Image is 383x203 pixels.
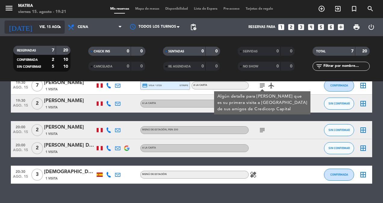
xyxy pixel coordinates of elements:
[13,148,28,155] span: ago. 15
[44,79,95,87] div: [PERSON_NAME]
[351,49,353,53] strong: 7
[201,49,204,53] strong: 0
[276,49,279,53] strong: 0
[78,25,88,29] span: Cena
[124,145,129,151] img: google-logo.png
[318,5,325,12] i: add_circle_outline
[360,126,367,134] i: border_all
[243,50,258,53] span: SERVIDAS
[52,64,54,69] strong: 5
[13,130,28,137] span: ago. 15
[368,23,375,31] i: power_settings_new
[190,23,197,31] span: pending_actions
[44,123,95,131] div: [PERSON_NAME]
[250,171,257,178] i: healing
[324,124,354,136] button: SIN CONFIRMAR
[31,124,43,136] span: 2
[367,5,374,12] i: search
[127,49,129,53] strong: 0
[330,84,348,87] span: CONFIRMADA
[220,7,243,11] span: Pre-acceso
[17,58,38,61] span: CONFIRMADA
[31,80,43,92] span: 7
[317,23,325,31] i: looks_5
[63,64,69,69] strong: 10
[167,129,178,131] span: , PEN 200
[290,49,294,53] strong: 0
[353,23,360,31] span: print
[287,23,295,31] i: looks_two
[316,50,325,53] span: TOTAL
[364,18,378,36] div: LOG OUT
[18,9,66,15] div: viernes 15. agosto - 19:21
[13,97,28,104] span: 19:30
[259,82,266,89] i: subject
[179,83,188,87] span: stripe
[334,5,341,12] i: exit_to_app
[168,65,191,68] span: RE AGENDADA
[13,123,28,130] span: 20:00
[243,65,258,68] span: NO SHOW
[140,64,144,68] strong: 0
[45,87,58,92] span: 1 Visita
[329,102,350,105] span: SIN CONFIRMAR
[142,129,178,131] span: Menú de estación
[329,146,350,150] span: SIN CONFIRMAR
[360,171,367,178] i: border_all
[316,63,323,70] i: filter_list
[297,23,305,31] i: looks_3
[350,5,358,12] i: turned_in_not
[63,48,69,52] strong: 20
[17,65,41,68] span: SIN CONFIRMAR
[52,58,54,62] strong: 2
[276,64,279,68] strong: 0
[5,4,14,15] button: menu
[243,7,276,11] span: Tarjetas de regalo
[44,142,95,149] div: [PERSON_NAME] DE LA [PERSON_NAME]
[45,105,58,110] span: 1 Visita
[277,23,285,31] i: looks_one
[193,84,207,86] span: A la Carta
[45,176,58,181] span: 1 Visita
[329,128,350,132] span: SIN CONFIRMAR
[259,126,266,134] i: subject
[31,169,43,181] span: 3
[307,23,315,31] i: looks_4
[45,132,58,136] span: 1 Visita
[248,25,275,29] span: Reservas para
[324,142,354,154] button: SIN CONFIRMAR
[31,98,43,110] span: 2
[362,49,368,53] strong: 20
[360,145,367,152] i: border_all
[56,23,63,31] i: arrow_drop_down
[44,97,95,105] div: [PERSON_NAME]
[215,49,219,53] strong: 0
[217,93,307,112] div: Algún detalle para [PERSON_NAME] que es su primera visita a [GEOGRAPHIC_DATA] de sus amigos de Cr...
[45,150,58,155] span: 1 Visita
[162,7,191,11] span: Disponibilidad
[132,7,162,11] span: Mapa de mesas
[360,82,367,89] i: border_all
[94,65,112,68] span: CANCELADA
[5,20,36,34] i: [DATE]
[13,141,28,148] span: 20:00
[142,102,156,105] span: A la Carta
[290,64,294,68] strong: 0
[127,64,129,68] strong: 0
[142,83,148,88] i: credit_card
[94,50,110,53] span: CHECK INS
[63,58,69,62] strong: 10
[17,49,36,52] span: RESERVADAS
[142,147,156,149] span: A la Carta
[107,7,132,11] span: Mis reservas
[52,48,54,52] strong: 7
[360,100,367,107] i: border_all
[44,168,95,176] div: [DEMOGRAPHIC_DATA][PERSON_NAME]
[337,23,345,31] i: add_box
[5,4,14,13] i: menu
[330,173,348,176] span: CONFIRMADA
[13,86,28,92] span: ago. 15
[191,7,220,11] span: Lista de Espera
[142,173,167,176] span: Menú de estación
[142,83,162,88] span: visa * 0720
